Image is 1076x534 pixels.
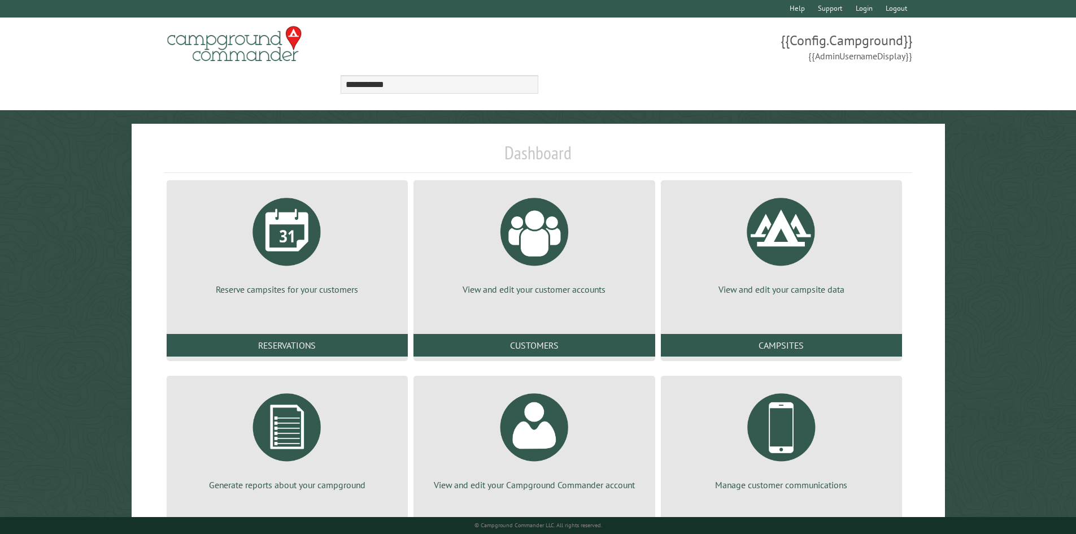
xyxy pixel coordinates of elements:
[427,479,641,491] p: View and edit your Campground Commander account
[427,385,641,491] a: View and edit your Campground Commander account
[427,189,641,296] a: View and edit your customer accounts
[674,189,888,296] a: View and edit your campsite data
[661,334,902,357] a: Campsites
[538,31,913,63] span: {{Config.Campground}} {{AdminUsernameDisplay}}
[164,142,913,173] h1: Dashboard
[413,334,655,357] a: Customers
[167,334,408,357] a: Reservations
[427,283,641,296] p: View and edit your customer accounts
[474,522,602,529] small: © Campground Commander LLC. All rights reserved.
[674,385,888,491] a: Manage customer communications
[674,479,888,491] p: Manage customer communications
[180,283,394,296] p: Reserve campsites for your customers
[674,283,888,296] p: View and edit your campsite data
[164,22,305,66] img: Campground Commander
[180,385,394,491] a: Generate reports about your campground
[180,479,394,491] p: Generate reports about your campground
[180,189,394,296] a: Reserve campsites for your customers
